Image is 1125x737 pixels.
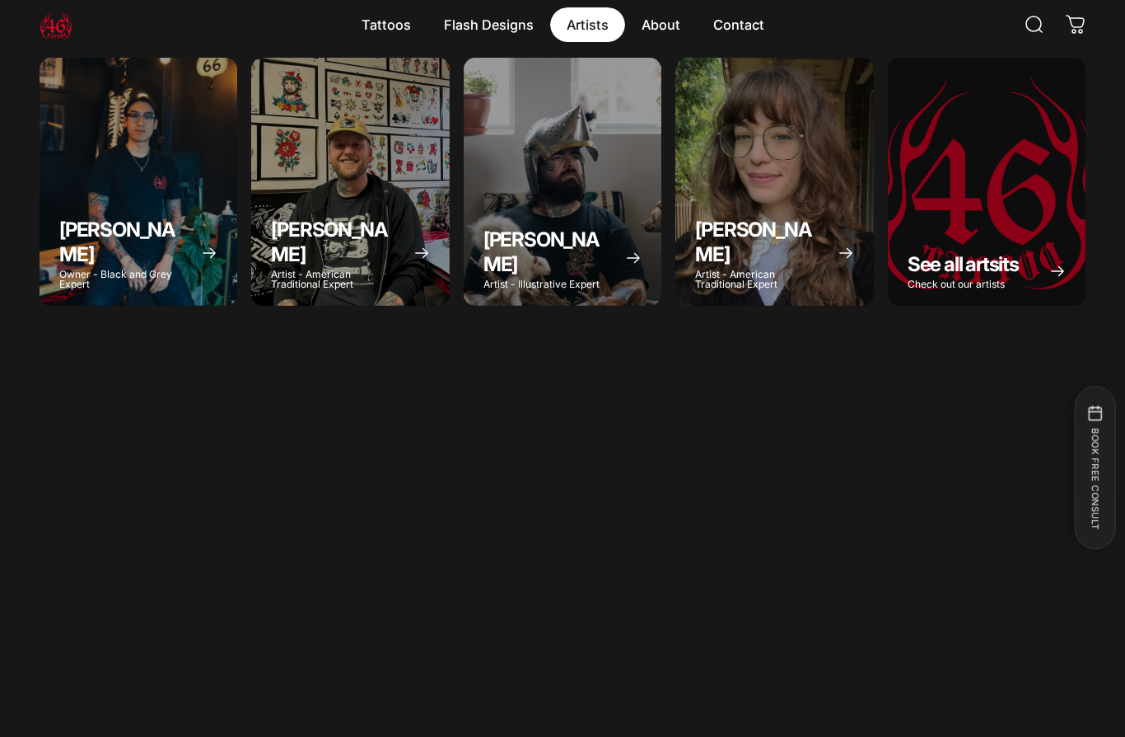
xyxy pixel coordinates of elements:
[464,58,661,306] a: Taivas Jättiläinen
[59,218,175,266] span: [PERSON_NAME]
[251,58,449,306] a: Spencer Skalko
[908,252,1019,276] span: See all artsits
[483,279,612,289] p: Artist - Illustrative Expert
[271,218,387,266] span: [PERSON_NAME]
[59,270,188,289] p: Owner - Black and Grey Expert
[1057,7,1094,43] a: 0 items
[271,270,399,289] p: Artist - American Traditional Expert
[483,228,600,276] span: [PERSON_NAME]
[345,7,427,42] summary: Tattoos
[427,7,550,42] summary: Flash Designs
[625,7,697,42] summary: About
[908,279,1019,289] p: Check out our artists
[345,7,781,42] nav: Primary
[695,218,811,266] span: [PERSON_NAME]
[675,58,873,306] a: Emily Forte
[888,58,1085,306] a: See all artsits
[697,7,781,42] a: Contact
[251,58,449,306] img: tattoo artist spencer skalko at 46 tattoo toronto
[40,58,237,306] a: Geoffrey Wong
[695,270,824,289] p: Artist - American Traditional Expert
[550,7,625,42] summary: Artists
[40,58,237,306] img: 46 tattoo founder geoffrey wong in his studio in toronto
